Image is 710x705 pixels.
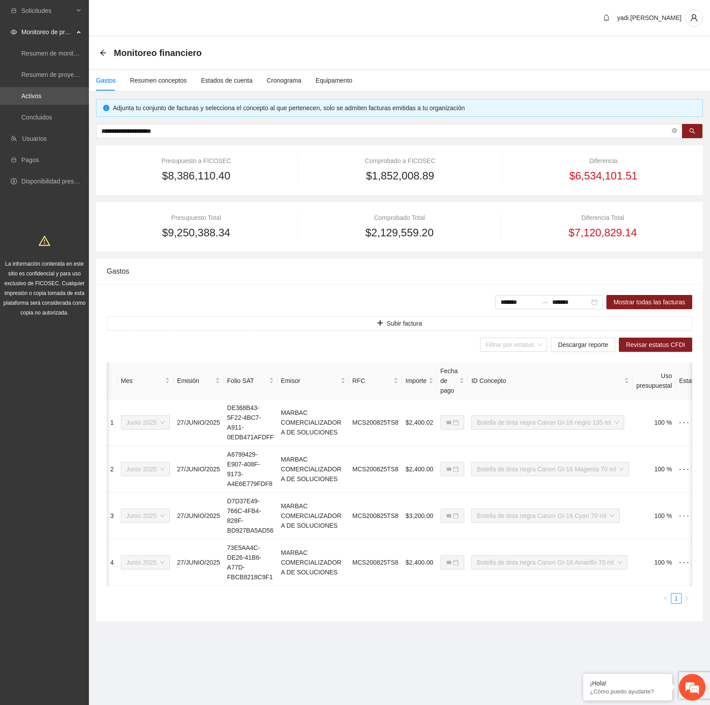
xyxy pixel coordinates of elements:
[606,295,692,309] button: Mostrar todas las facturas
[671,593,681,603] a: 1
[114,46,202,60] span: Monitoreo financiero
[402,539,437,586] td: $2,400.00
[277,362,349,399] th: Emisor
[349,493,402,539] td: MCS200825TS8
[633,362,675,399] th: Uso presupuestal
[542,299,549,306] span: swap-right
[162,224,230,241] span: $9,250,388.34
[224,493,277,539] td: D7D37E49-766C-4FB4-828F-BD927BA5AD56
[626,340,685,350] span: Revisar estatus CFDI
[468,362,633,399] th: ID Concepto
[21,71,116,78] a: Resumen de proyectos aprobados
[201,76,253,85] div: Estados de cuenta
[689,128,695,135] span: search
[660,593,671,604] button: left
[117,362,174,399] th: Mes
[633,493,675,539] td: 100 %
[277,539,349,586] td: MARBAC COMERCIALIZADORA DE SOLUCIONES
[126,416,165,429] span: Junio 2025
[173,539,224,586] td: 27/JUNIO/2025
[100,49,107,57] div: Back
[316,76,353,85] div: Equipamento
[675,493,710,539] td: - - -
[107,539,117,586] td: 4
[387,319,422,328] span: Subir factura
[633,446,675,493] td: 100 %
[277,446,349,493] td: MARBAC COMERCIALIZADORA DE SOLUCIONES
[600,14,613,21] span: bell
[224,362,277,399] th: Folio SAT
[173,493,224,539] td: 27/JUNIO/2025
[22,135,47,142] a: Usuarios
[21,156,39,163] a: Pagos
[310,213,489,223] div: Comprobado Total
[100,49,107,56] span: arrow-left
[277,399,349,446] td: MARBAC COMERCIALIZADORA DE SOLUCIONES
[126,556,165,569] span: Junio 2025
[121,376,164,386] span: Mes
[679,376,700,386] span: Estatus
[514,156,692,166] div: Diferencia
[441,366,458,395] span: Fecha de pago
[682,593,692,604] button: right
[684,596,690,601] span: right
[633,399,675,446] td: 100 %
[477,556,622,569] span: Botella de tinta negra Canon GI-16 Amarillo 70 ml
[569,224,637,241] span: $7,120,829.14
[277,493,349,539] td: MARBAC COMERCIALIZADORA DE SOLUCIONES
[21,178,97,185] a: Disponibilidad presupuestal
[349,446,402,493] td: MCS200825TS8
[663,596,668,601] span: left
[173,446,224,493] td: 27/JUNIO/2025
[477,462,624,476] span: Botella de tinta negra Canon GI-16 Magenta 70 ml
[614,297,685,307] span: Mostrar todas las facturas
[11,8,17,14] span: inbox
[686,14,702,22] span: user
[281,376,339,386] span: Emisor
[590,688,666,695] p: ¿Cómo puedo ayudarte?
[11,29,17,35] span: eye
[675,539,710,586] td: - - -
[660,593,671,604] li: Previous Page
[377,320,383,327] span: plus
[173,362,224,399] th: Emisión
[617,14,682,21] span: yadi.[PERSON_NAME]
[130,76,187,85] div: Resumen conceptos
[107,446,117,493] td: 2
[477,416,619,429] span: Botella de tinta negra Canon GI-16 negro 135 ml
[477,509,614,522] span: Botella de tinta negra Canon GI-16 Cyan 70 ml
[353,376,392,386] span: RFC
[21,114,52,121] a: Concluidos
[402,493,437,539] td: $3,200.00
[173,399,224,446] td: 27/JUNIO/2025
[126,462,165,476] span: Junio 2025
[107,213,285,223] div: Presupuesto Total
[4,261,86,316] span: La información contenida en este sitio es confidencial y para uso exclusivo de FICOSEC. Cualquier...
[402,399,437,446] td: $2,400.02
[177,376,213,386] span: Emisión
[107,493,117,539] td: 3
[267,76,301,85] div: Cronograma
[682,124,702,138] button: search
[21,92,41,100] a: Activos
[402,446,437,493] td: $2,400.00
[126,509,165,522] span: Junio 2025
[682,593,692,604] li: Next Page
[113,103,696,113] div: Adjunta tu conjunto de facturas y selecciona el concepto al que pertenecen, solo se admiten factu...
[599,11,614,25] button: bell
[365,224,433,241] span: $2,129,559.20
[542,299,549,306] span: to
[675,399,710,446] td: - - -
[569,167,637,184] span: $6,534,101.51
[21,50,86,57] a: Resumen de monitoreo
[96,76,116,85] div: Gastos
[402,362,437,399] th: Importe
[685,9,703,27] button: user
[107,156,286,166] div: Presupuesto a FICOSEC
[103,105,109,111] span: info-circle
[224,446,277,493] td: A6799429-E907-408F-9173-A4E6E779FDF8
[21,2,74,20] span: Solicitudes
[39,235,50,247] span: warning
[671,593,682,604] li: 1
[366,167,434,184] span: $1,852,008.89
